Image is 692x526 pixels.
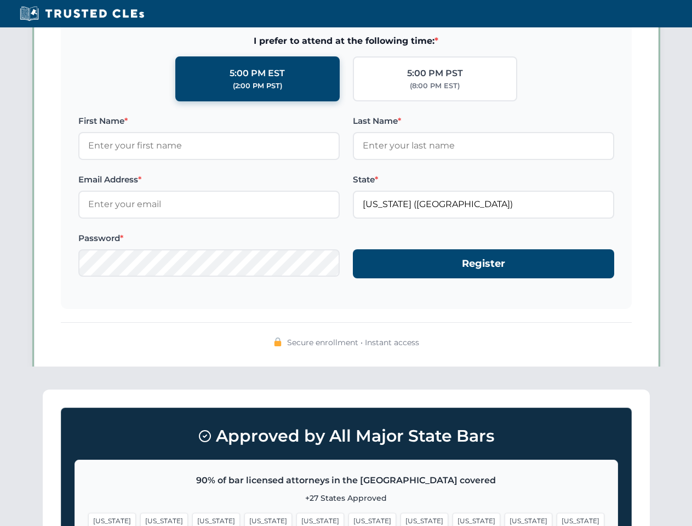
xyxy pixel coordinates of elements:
[287,336,419,348] span: Secure enrollment • Instant access
[78,191,340,218] input: Enter your email
[78,34,614,48] span: I prefer to attend at the following time:
[353,249,614,278] button: Register
[410,81,460,92] div: (8:00 PM EST)
[353,132,614,159] input: Enter your last name
[78,232,340,245] label: Password
[78,132,340,159] input: Enter your first name
[353,173,614,186] label: State
[16,5,147,22] img: Trusted CLEs
[353,115,614,128] label: Last Name
[78,115,340,128] label: First Name
[230,66,285,81] div: 5:00 PM EST
[353,191,614,218] input: Florida (FL)
[75,421,618,451] h3: Approved by All Major State Bars
[88,492,604,504] p: +27 States Approved
[78,173,340,186] label: Email Address
[407,66,463,81] div: 5:00 PM PST
[88,473,604,488] p: 90% of bar licensed attorneys in the [GEOGRAPHIC_DATA] covered
[273,338,282,346] img: 🔒
[233,81,282,92] div: (2:00 PM PST)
